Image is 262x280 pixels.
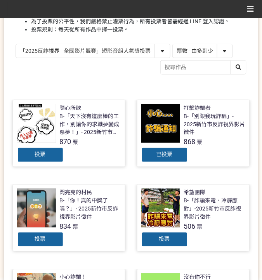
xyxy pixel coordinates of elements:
[73,224,78,230] span: 票
[184,104,211,112] div: 打擊詐騙者
[197,139,203,146] span: 票
[31,26,246,34] li: 投票規則：每天從所有作品中擇一投票。
[60,197,121,221] div: B-「你！真的中獎了嗎？」- 2025新竹市反詐視界影片徵件
[13,100,125,167] a: 隨心所欲B-「天下沒有這麼棒的工作，別讓你的求職夢變成惡夢！」- 2025新竹市反詐視界影片徵件870票投票
[184,189,206,197] div: 希望團隊
[137,184,250,252] a: 希望團隊B-「詐騙來電、冷靜應對」-2025新竹市反詐視界影片徵件506票投票
[184,138,196,146] span: 868
[156,151,173,158] span: 已投票
[35,151,46,158] span: 投票
[184,112,245,137] div: B-「別跟我玩詐騙」- 2025新竹市反詐視界影片徵件
[73,139,78,146] span: 票
[161,61,246,74] input: 搜尋作品
[31,17,246,26] li: 為了投票的公平性，我們嚴格禁止灌票行為，所有投票者皆需經過 LINE 登入認證。
[60,104,82,112] div: 隨心所欲
[13,184,125,252] a: 閃亮亮的村民B-「你！真的中獎了嗎？」- 2025新竹市反詐視界影片徵件834票投票
[60,189,92,197] div: 閃亮亮的村民
[60,138,71,146] span: 870
[35,236,46,242] span: 投票
[184,223,196,231] span: 506
[197,224,203,230] span: 票
[60,223,71,231] span: 834
[159,236,170,242] span: 投票
[184,197,245,221] div: B-「詐騙來電、冷靜應對」-2025新竹市反詐視界影片徵件
[137,100,250,167] a: 打擊詐騙者B-「別跟我玩詐騙」- 2025新竹市反詐視界影片徵件868票已投票
[60,112,121,137] div: B-「天下沒有這麼棒的工作，別讓你的求職夢變成惡夢！」- 2025新竹市反詐視界影片徵件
